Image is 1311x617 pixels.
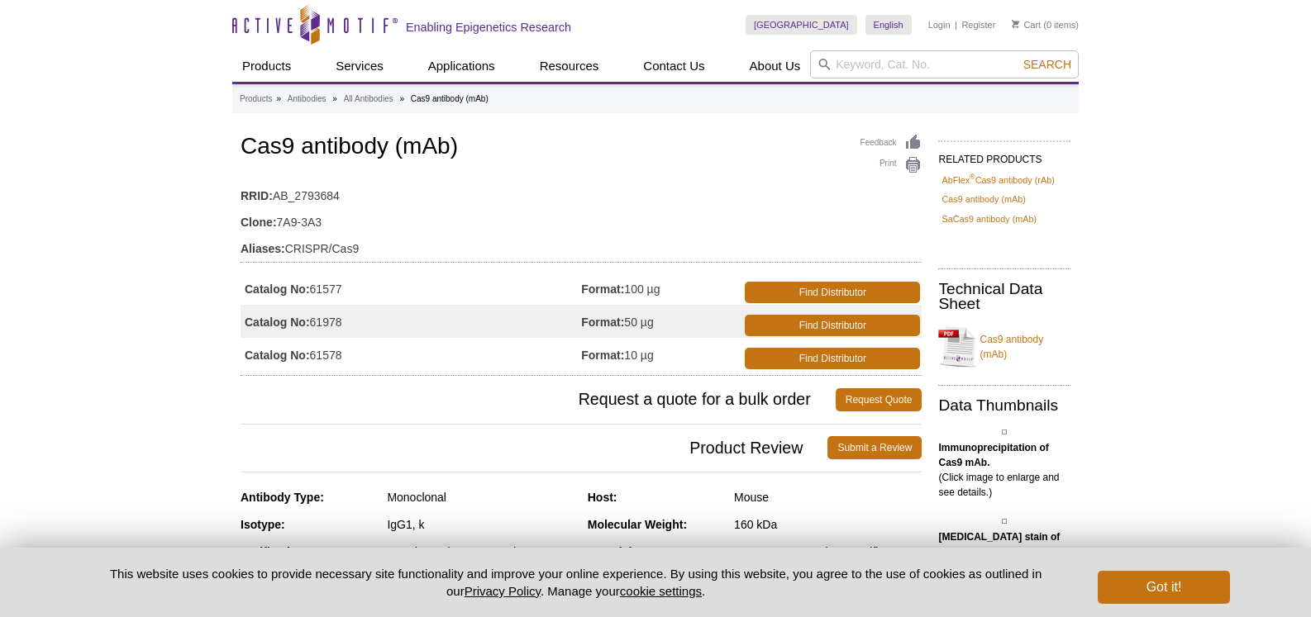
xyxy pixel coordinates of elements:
[734,490,922,505] div: Mouse
[581,348,624,363] strong: Format:
[860,156,922,174] a: Print
[241,205,922,231] td: 7A9-3A3
[241,305,581,338] td: 61978
[241,272,581,305] td: 61577
[241,491,324,504] strong: Antibody Type:
[938,398,1070,413] h2: Data Thumbnails
[588,491,617,504] strong: Host:
[734,544,922,559] div: Human, Not Species Specific
[418,50,505,82] a: Applications
[810,50,1079,78] input: Keyword, Cat. No.
[288,92,327,107] a: Antibodies
[1098,571,1230,604] button: Got it!
[241,215,277,230] strong: Clone:
[938,140,1070,170] h2: RELATED PRODUCTS
[970,173,975,181] sup: ®
[245,282,310,297] strong: Catalog No:
[938,529,1070,589] p: (Click image to enlarge and see details.)
[241,241,285,256] strong: Aliases:
[581,282,624,297] strong: Format:
[1018,57,1076,72] button: Search
[344,92,393,107] a: All Antibodies
[387,544,574,559] div: Protein G Chromatography
[620,584,702,598] button: cookie settings
[740,50,811,82] a: About Us
[581,338,741,371] td: 10 µg
[232,50,301,82] a: Products
[81,565,1070,600] p: This website uses cookies to provide necessary site functionality and improve your online experie...
[241,188,273,203] strong: RRID:
[955,15,957,35] li: |
[860,134,922,152] a: Feedback
[942,211,1037,226] a: SaCas9 antibody (mAb)
[745,315,920,336] a: Find Distributor
[241,231,922,258] td: CRISPR/Cas9
[406,20,571,35] h2: Enabling Epigenetics Research
[241,388,836,411] span: Request a quote for a bulk order
[411,94,489,103] li: Cas9 antibody (mAb)
[276,94,281,103] li: »
[241,545,308,558] strong: Purification:
[746,15,857,35] a: [GEOGRAPHIC_DATA]
[942,192,1025,206] a: Cas9 antibody (mAb)
[1002,430,1007,434] img: Cas9 antibody (mAb) tested by immunoprecipitation.
[938,442,1048,468] b: Immunoprecipitation of Cas9 mAb.
[465,584,541,598] a: Privacy Policy
[581,272,741,305] td: 100 µg
[745,348,920,369] a: Find Distributor
[241,134,922,162] h1: Cas9 antibody (mAb)
[938,322,1070,372] a: Cas9 antibody (mAb)
[530,50,609,82] a: Resources
[961,19,995,31] a: Register
[399,94,404,103] li: »
[241,338,581,371] td: 61578
[1002,519,1007,524] img: Cas9 antibody (mAb) tested by immunofluorescence.
[633,50,714,82] a: Contact Us
[938,440,1070,500] p: (Click image to enlarge and see details.)
[588,518,687,531] strong: Molecular Weight:
[938,531,1060,558] b: [MEDICAL_DATA] stain of Cas9 mAb.
[942,173,1054,187] a: AbFlex®Cas9 antibody (rAb)
[836,388,922,411] a: Request Quote
[241,518,285,531] strong: Isotype:
[734,517,922,532] div: 160 kDa
[1012,15,1079,35] li: (0 items)
[928,19,951,31] a: Login
[581,315,624,330] strong: Format:
[241,436,827,459] span: Product Review
[387,490,574,505] div: Monoclonal
[245,348,310,363] strong: Catalog No:
[745,282,920,303] a: Find Distributor
[245,315,310,330] strong: Catalog No:
[865,15,912,35] a: English
[1023,58,1071,71] span: Search
[581,305,741,338] td: 50 µg
[827,436,922,459] a: Submit a Review
[332,94,337,103] li: »
[241,178,922,205] td: AB_2793684
[240,92,272,107] a: Products
[1012,20,1019,28] img: Your Cart
[1012,19,1041,31] a: Cart
[588,545,646,558] strong: Reactivity:
[387,517,574,532] div: IgG1, k
[938,282,1070,311] h2: Technical Data Sheet
[326,50,393,82] a: Services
